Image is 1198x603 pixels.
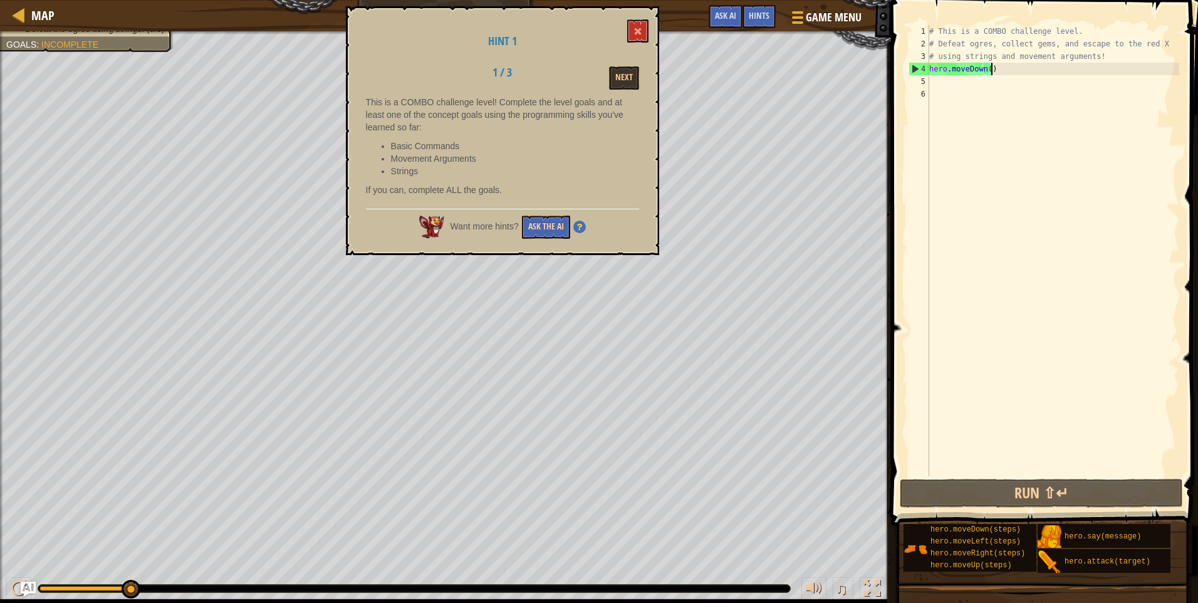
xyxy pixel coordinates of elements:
[930,561,1012,570] span: hero.moveUp(steps)
[909,38,929,50] div: 2
[801,577,826,603] button: Adjust volume
[419,216,444,238] img: AI
[930,537,1021,546] span: hero.moveLeft(steps)
[715,9,736,21] span: Ask AI
[488,33,517,49] span: Hint 1
[366,96,639,134] p: This is a COMBO challenge level! Complete the level goals and at least one of the concept goals u...
[806,9,862,26] span: Game Menu
[909,75,929,88] div: 5
[1065,557,1150,566] span: hero.attack(target)
[609,66,639,90] button: Next
[909,25,929,38] div: 1
[451,221,519,231] span: Want more hints?
[25,7,55,24] a: Map
[749,9,769,21] span: Hints
[930,549,1025,558] span: hero.moveRight(steps)
[391,152,639,165] li: Movement Arguments
[1038,525,1061,549] img: portrait.png
[21,582,36,597] button: Ask AI
[41,39,98,50] span: Incomplete
[909,88,929,100] div: 6
[1065,532,1141,541] span: hero.say(message)
[36,39,41,50] span: :
[522,216,570,239] button: Ask the AI
[709,5,742,28] button: Ask AI
[391,165,639,177] li: Strings
[930,525,1021,534] span: hero.moveDown(steps)
[1038,550,1061,574] img: portrait.png
[6,577,31,603] button: Ctrl + P: Play
[904,537,927,561] img: portrait.png
[782,5,869,34] button: Game Menu
[833,577,854,603] button: ♫
[573,221,586,233] img: Hint
[6,39,36,50] span: Goals
[909,63,929,75] div: 4
[366,184,639,196] p: If you can, complete ALL the goals.
[463,66,541,79] h2: 1 / 3
[835,579,848,598] span: ♫
[909,50,929,63] div: 3
[31,7,55,24] span: Map
[391,140,639,152] li: Basic Commands
[860,577,885,603] button: Toggle fullscreen
[900,479,1183,508] button: Run ⇧↵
